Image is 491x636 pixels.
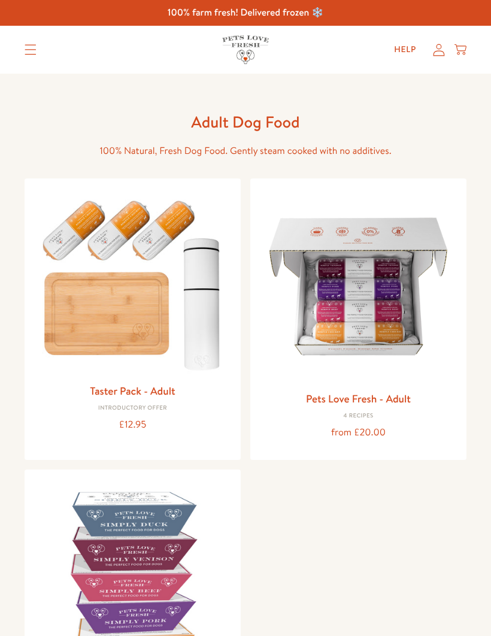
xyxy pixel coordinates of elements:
div: 4 Recipes [260,413,457,420]
div: from £20.00 [260,425,457,441]
a: Pets Love Fresh - Adult [306,391,411,406]
div: £12.95 [34,417,231,433]
summary: Translation missing: en.sections.header.menu [15,35,46,65]
div: Introductory Offer [34,405,231,412]
span: 100% Natural, Fresh Dog Food. Gently steam cooked with no additives. [99,144,391,158]
img: Pets Love Fresh [222,35,269,63]
a: Help [384,38,426,62]
a: Taster Pack - Adult [90,383,175,398]
h1: Adult Dog Food [54,112,437,132]
img: Pets Love Fresh - Adult [260,188,457,385]
img: Taster Pack - Adult [34,188,231,377]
